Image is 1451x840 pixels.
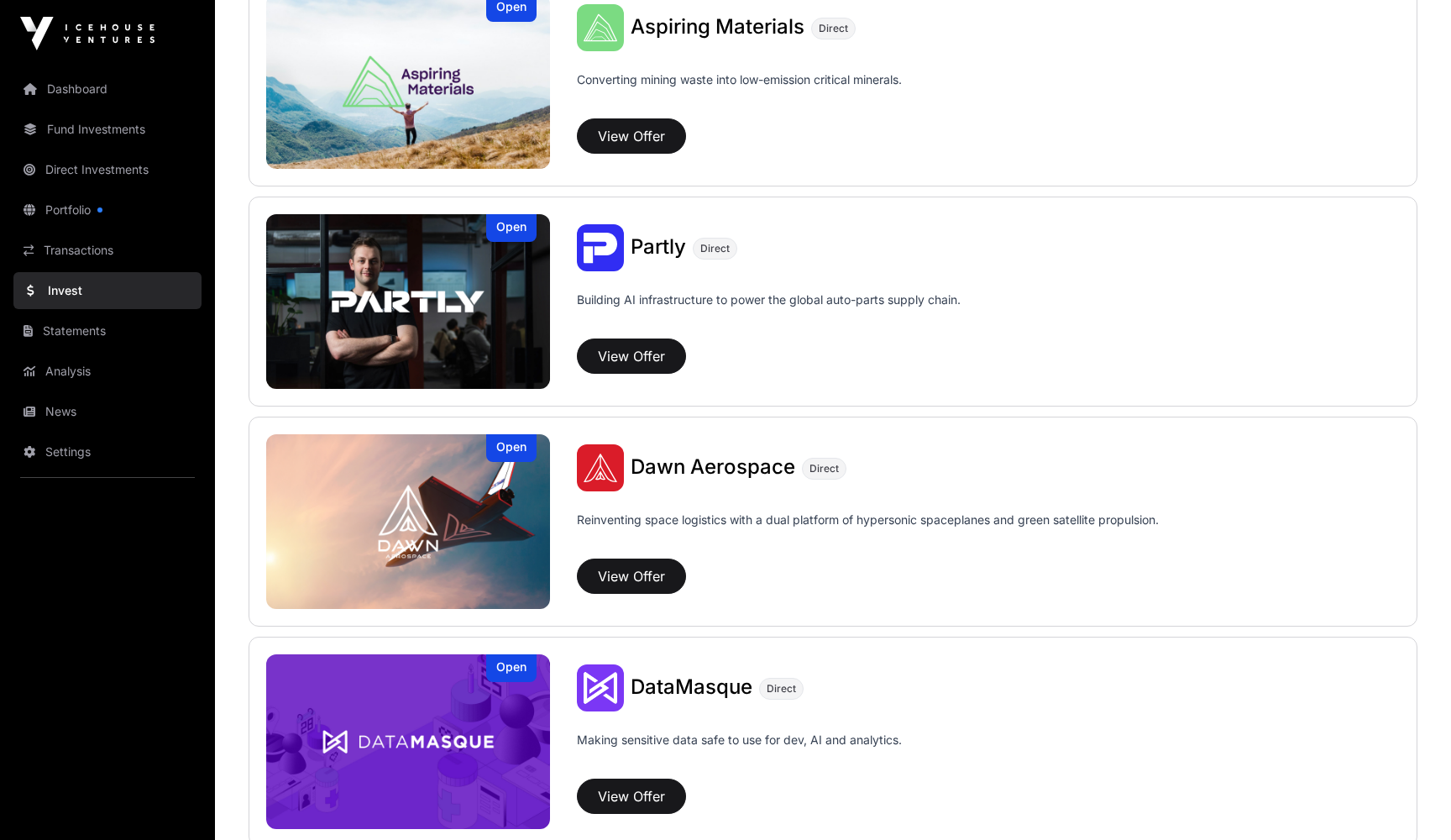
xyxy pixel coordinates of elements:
a: Fund Investments [13,111,202,148]
a: Statements [13,312,202,349]
a: Invest [13,272,202,309]
a: Direct Investments [13,151,202,188]
button: View Offer [577,339,686,374]
img: Aspiring Materials [577,4,624,51]
p: Building AI infrastructure to power the global auto-parts supply chain. [577,291,961,332]
a: Settings [13,433,202,470]
span: Direct [767,682,796,696]
a: PartlyOpen [266,214,550,389]
div: Open [486,654,537,682]
a: News [13,393,202,430]
span: Dawn Aerospace [631,454,795,479]
img: Dawn Aerospace [266,434,550,609]
a: Analysis [13,353,202,390]
a: DataMasque [631,677,752,699]
a: Dashboard [13,71,202,108]
span: Partly [631,234,686,259]
button: View Offer [577,559,686,594]
img: DataMasque [266,654,550,829]
img: Partly [266,214,550,389]
a: DataMasqueOpen [266,654,550,829]
img: Dawn Aerospace [577,444,624,491]
span: DataMasque [631,675,752,699]
a: Aspiring Materials [631,17,804,39]
img: DataMasque [577,664,624,711]
button: View Offer [577,779,686,814]
button: View Offer [577,118,686,154]
a: Dawn AerospaceOpen [266,434,550,609]
a: Transactions [13,232,202,269]
span: Aspiring Materials [631,14,804,39]
img: Icehouse Ventures Logo [20,17,155,50]
div: Open [486,214,537,242]
a: Dawn Aerospace [631,457,795,479]
div: Open [486,434,537,462]
a: Partly [631,237,686,259]
p: Converting mining waste into low-emission critical minerals. [577,71,902,112]
a: Portfolio [13,192,202,228]
iframe: Chat Widget [1367,759,1451,840]
span: Direct [819,22,848,35]
span: Direct [809,462,839,475]
p: Making sensitive data safe to use for dev, AI and analytics. [577,732,902,772]
img: Partly [577,224,624,271]
span: Direct [700,242,730,255]
p: Reinventing space logistics with a dual platform of hypersonic spaceplanes and green satellite pr... [577,512,1159,552]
